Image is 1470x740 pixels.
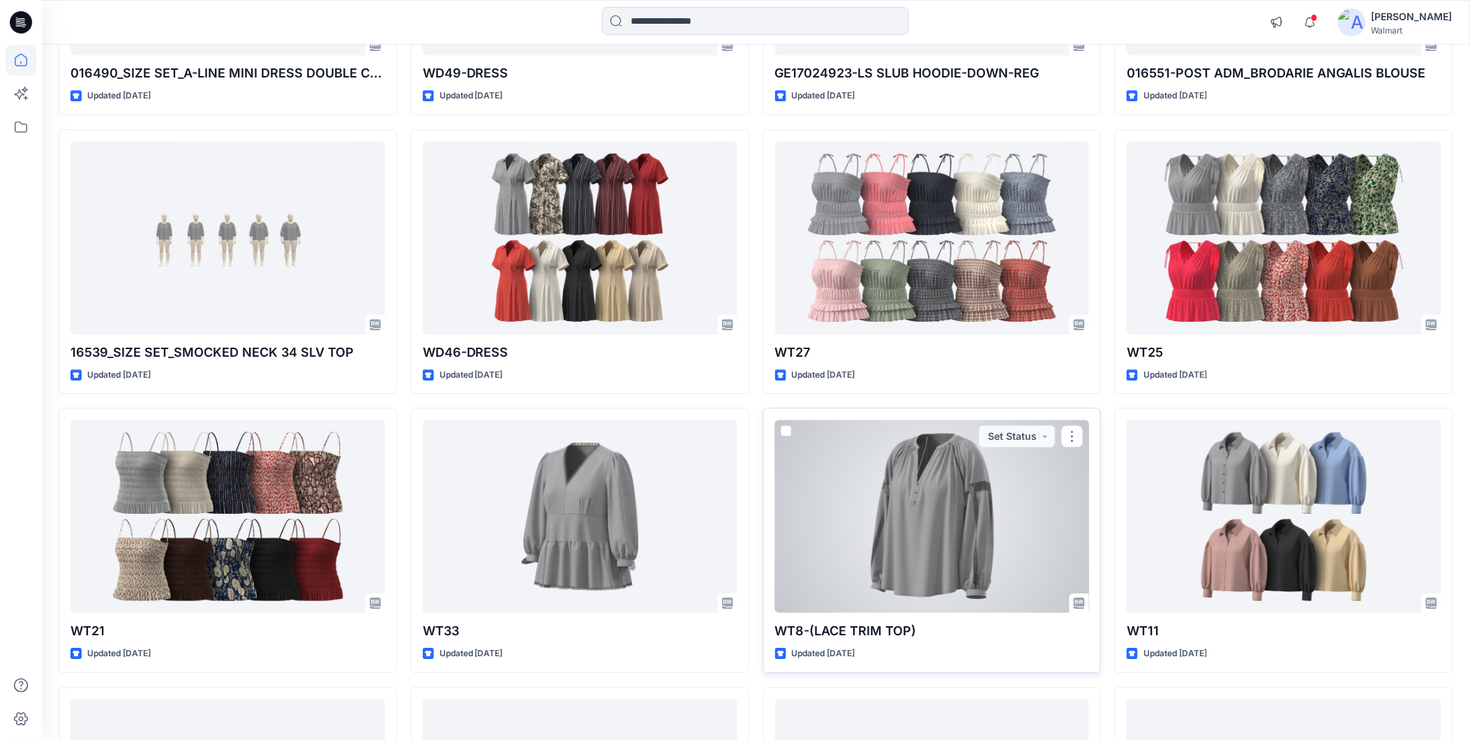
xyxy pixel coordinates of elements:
[1372,8,1453,25] div: [PERSON_NAME]
[87,646,151,661] p: Updated [DATE]
[70,343,385,362] p: 16539_SIZE SET_SMOCKED NECK 34 SLV TOP
[792,89,855,103] p: Updated [DATE]
[87,89,151,103] p: Updated [DATE]
[775,141,1090,334] a: WT27
[440,646,503,661] p: Updated [DATE]
[775,621,1090,641] p: WT8-(LACE TRIM TOP)
[775,343,1090,362] p: WT27
[423,141,737,334] a: WD46-DRESS
[1338,8,1366,36] img: avatar
[423,64,737,83] p: WD49-DRESS
[70,420,385,613] a: WT21
[1127,420,1441,613] a: WT11
[423,420,737,613] a: WT33
[70,141,385,334] a: 16539_SIZE SET_SMOCKED NECK 34 SLV TOP
[70,64,385,83] p: 016490_SIZE SET_A-LINE MINI DRESS DOUBLE CLOTH
[792,368,855,383] p: Updated [DATE]
[440,368,503,383] p: Updated [DATE]
[87,368,151,383] p: Updated [DATE]
[1127,343,1441,362] p: WT25
[1127,621,1441,641] p: WT11
[1372,25,1453,36] div: Walmart
[1143,89,1207,103] p: Updated [DATE]
[775,64,1090,83] p: GE17024923-LS SLUB HOODIE-DOWN-REG
[1143,368,1207,383] p: Updated [DATE]
[1143,646,1207,661] p: Updated [DATE]
[440,89,503,103] p: Updated [DATE]
[1127,64,1441,83] p: 016551-POST ADM_BRODARIE ANGALIS BLOUSE
[792,646,855,661] p: Updated [DATE]
[70,621,385,641] p: WT21
[1127,141,1441,334] a: WT25
[423,621,737,641] p: WT33
[775,420,1090,613] a: WT8-(LACE TRIM TOP)
[423,343,737,362] p: WD46-DRESS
